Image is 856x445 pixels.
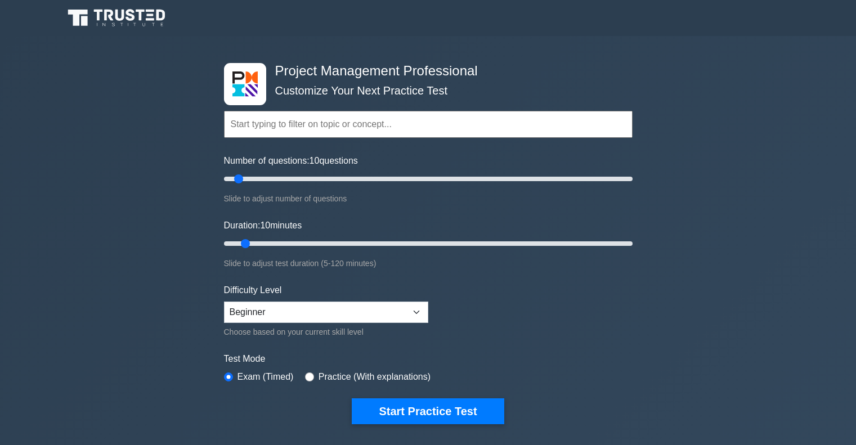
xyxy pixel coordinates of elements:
label: Difficulty Level [224,284,282,297]
div: Choose based on your current skill level [224,325,428,339]
span: 10 [310,156,320,165]
label: Exam (Timed) [237,370,294,384]
div: Slide to adjust test duration (5-120 minutes) [224,257,633,270]
div: Slide to adjust number of questions [224,192,633,205]
label: Duration: minutes [224,219,302,232]
label: Number of questions: questions [224,154,358,168]
label: Practice (With explanations) [319,370,431,384]
input: Start typing to filter on topic or concept... [224,111,633,138]
label: Test Mode [224,352,633,366]
h4: Project Management Professional [271,63,577,79]
button: Start Practice Test [352,398,504,424]
span: 10 [260,221,270,230]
